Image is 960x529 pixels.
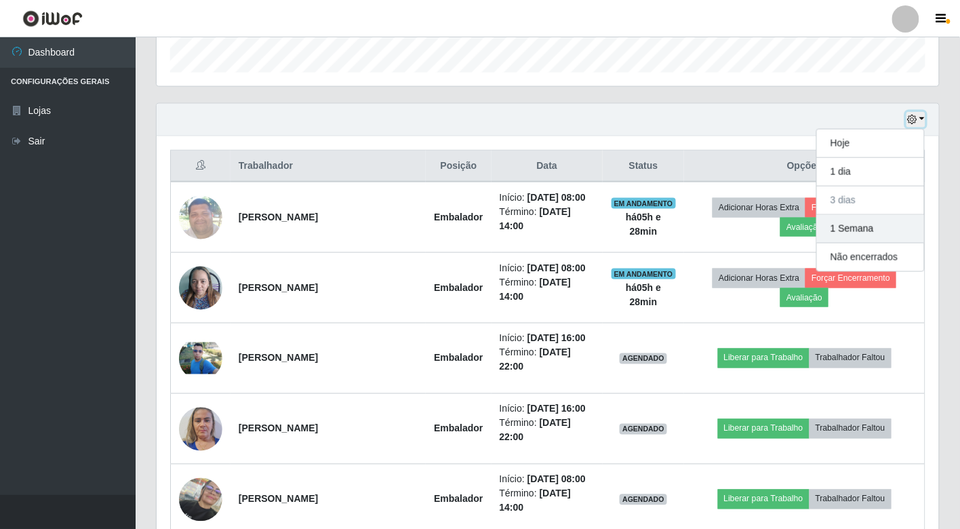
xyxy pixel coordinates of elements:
[179,478,222,522] img: 1720171489810.jpeg
[817,215,924,243] button: 1 Semana
[718,349,809,368] button: Liberar para Trabalho
[434,353,483,364] strong: Embalador
[434,494,483,505] strong: Embalador
[626,212,661,237] strong: há 05 h e 28 min
[603,151,684,182] th: Status
[780,218,828,237] button: Avaliação
[817,187,924,215] button: 3 dias
[684,151,925,182] th: Opções
[500,487,595,515] li: Término:
[805,269,896,288] button: Forçar Encerramento
[718,490,809,509] button: Liberar para Trabalho
[527,262,586,273] time: [DATE] 08:00
[500,402,595,416] li: Início:
[817,130,924,158] button: Hoje
[527,192,586,203] time: [DATE] 08:00
[718,419,809,438] button: Liberar para Trabalho
[527,474,586,485] time: [DATE] 08:00
[500,261,595,275] li: Início:
[239,353,318,364] strong: [PERSON_NAME]
[612,198,676,209] span: EM ANDAMENTO
[780,288,828,307] button: Avaliação
[809,490,892,509] button: Trabalhador Faltou
[22,10,83,27] img: CoreUI Logo
[239,282,318,293] strong: [PERSON_NAME]
[500,191,595,205] li: Início:
[713,269,805,288] button: Adicionar Horas Extra
[239,423,318,434] strong: [PERSON_NAME]
[500,416,595,445] li: Término:
[620,353,667,364] span: AGENDADO
[527,404,586,414] time: [DATE] 16:00
[626,282,661,307] strong: há 05 h e 28 min
[231,151,426,182] th: Trabalhador
[620,494,667,505] span: AGENDADO
[713,198,805,217] button: Adicionar Horas Extra
[434,212,483,222] strong: Embalador
[434,423,483,434] strong: Embalador
[239,212,318,222] strong: [PERSON_NAME]
[500,346,595,374] li: Término:
[492,151,603,182] th: Data
[817,243,924,271] button: Não encerrados
[805,198,896,217] button: Forçar Encerramento
[179,259,222,317] img: 1727202109087.jpeg
[500,205,595,233] li: Término:
[179,189,222,246] img: 1697490161329.jpeg
[612,269,676,279] span: EM ANDAMENTO
[500,473,595,487] li: Início:
[239,494,318,505] strong: [PERSON_NAME]
[809,419,892,438] button: Trabalhador Faltou
[179,342,222,375] img: 1742358454044.jpeg
[426,151,491,182] th: Posição
[527,333,586,344] time: [DATE] 16:00
[809,349,892,368] button: Trabalhador Faltou
[500,332,595,346] li: Início:
[817,158,924,187] button: 1 dia
[620,424,667,435] span: AGENDADO
[179,400,222,458] img: 1752868236583.jpeg
[500,275,595,304] li: Término:
[434,282,483,293] strong: Embalador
